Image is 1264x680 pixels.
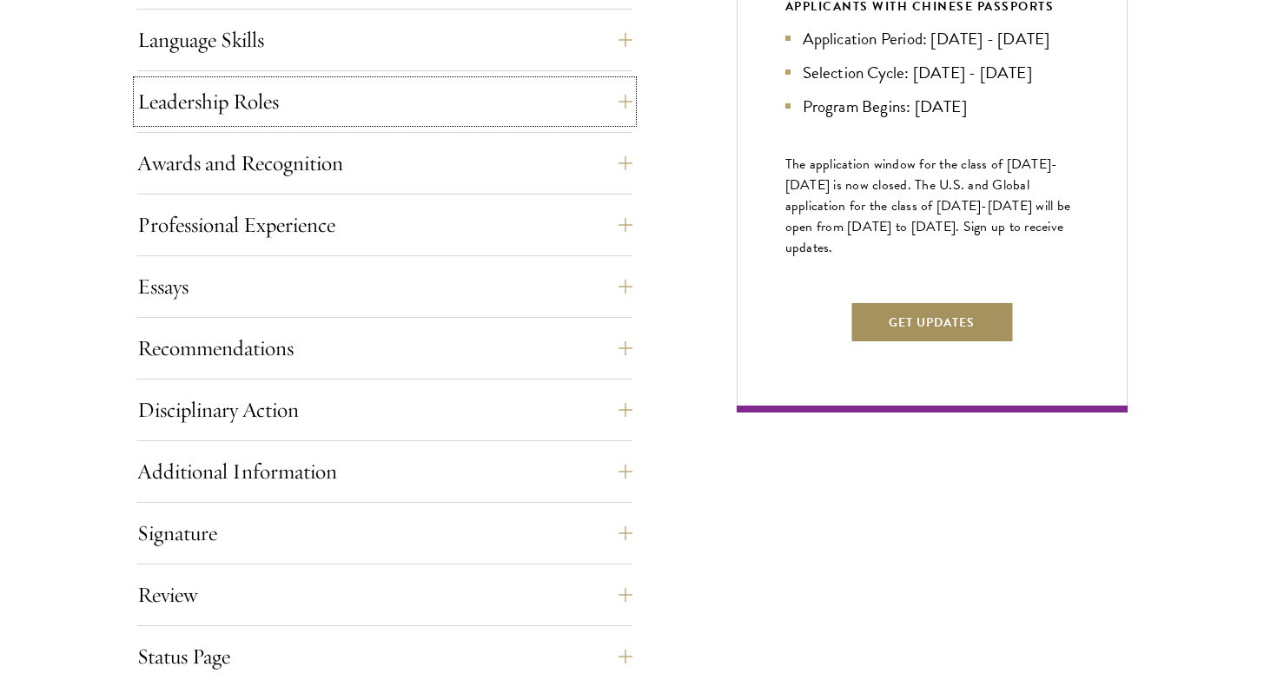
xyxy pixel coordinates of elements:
[137,266,632,307] button: Essays
[137,327,632,369] button: Recommendations
[850,301,1014,343] button: Get Updates
[785,154,1071,258] span: The application window for the class of [DATE]-[DATE] is now closed. The U.S. and Global applicat...
[137,389,632,431] button: Disciplinary Action
[785,26,1079,51] li: Application Period: [DATE] - [DATE]
[137,574,632,616] button: Review
[785,94,1079,119] li: Program Begins: [DATE]
[137,142,632,184] button: Awards and Recognition
[137,636,632,677] button: Status Page
[137,19,632,61] button: Language Skills
[785,60,1079,85] li: Selection Cycle: [DATE] - [DATE]
[137,451,632,492] button: Additional Information
[137,512,632,554] button: Signature
[137,204,632,246] button: Professional Experience
[137,81,632,122] button: Leadership Roles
